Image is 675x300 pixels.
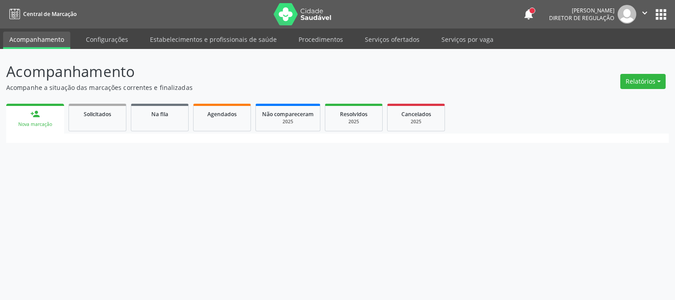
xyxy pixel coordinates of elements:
[359,32,426,47] a: Serviços ofertados
[401,110,431,118] span: Cancelados
[262,110,314,118] span: Não compareceram
[522,8,535,20] button: notifications
[640,8,650,18] i: 
[620,74,666,89] button: Relatórios
[618,5,636,24] img: img
[151,110,168,118] span: Na fila
[12,121,58,128] div: Nova marcação
[636,5,653,24] button: 
[340,110,368,118] span: Resolvidos
[435,32,500,47] a: Serviços por vaga
[23,10,77,18] span: Central de Marcação
[653,7,669,22] button: apps
[80,32,134,47] a: Configurações
[6,7,77,21] a: Central de Marcação
[6,83,470,92] p: Acompanhe a situação das marcações correntes e finalizadas
[331,118,376,125] div: 2025
[84,110,111,118] span: Solicitados
[30,109,40,119] div: person_add
[394,118,438,125] div: 2025
[262,118,314,125] div: 2025
[292,32,349,47] a: Procedimentos
[3,32,70,49] a: Acompanhamento
[144,32,283,47] a: Estabelecimentos e profissionais de saúde
[6,61,470,83] p: Acompanhamento
[549,14,614,22] span: Diretor de regulação
[549,7,614,14] div: [PERSON_NAME]
[207,110,237,118] span: Agendados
